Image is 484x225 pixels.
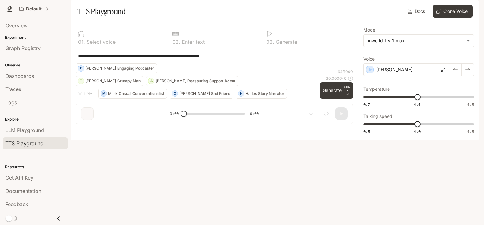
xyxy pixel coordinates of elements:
p: Story Narrator [258,92,284,95]
p: Generate [274,39,297,44]
p: [PERSON_NAME] [179,92,210,95]
p: $ 0.000640 [326,76,347,81]
p: [PERSON_NAME] [156,79,186,83]
p: Engaging Podcaster [117,66,154,70]
span: 1.5 [467,129,474,134]
button: O[PERSON_NAME]Sad Friend [170,89,233,99]
div: inworld-tts-1-max [368,37,464,44]
span: 1.0 [414,129,421,134]
span: 1.1 [414,102,421,107]
p: Select voice [85,39,116,44]
p: 0 1 . [78,39,85,44]
p: Temperature [363,87,390,91]
p: 64 / 1000 [338,69,353,74]
button: HHadesStory Narrator [236,89,287,99]
p: [PERSON_NAME] [85,66,116,70]
p: Talking speed [363,114,392,118]
button: T[PERSON_NAME]Grumpy Man [76,76,143,86]
p: Model [363,28,376,32]
p: [PERSON_NAME] [376,66,412,73]
span: 0.5 [363,129,370,134]
p: Sad Friend [211,92,230,95]
div: D [78,63,84,73]
button: All workspaces [16,3,51,15]
button: D[PERSON_NAME]Engaging Podcaster [76,63,157,73]
p: 0 2 . [172,39,180,44]
p: Hades [245,92,257,95]
p: [PERSON_NAME] [85,79,116,83]
div: T [78,76,84,86]
button: A[PERSON_NAME]Reassuring Support Agent [146,76,238,86]
p: Mark [108,92,118,95]
div: A [148,76,154,86]
p: Grumpy Man [117,79,141,83]
button: GenerateCTRL +⏎ [320,82,353,99]
a: Docs [406,5,428,18]
p: Default [26,6,42,12]
button: Hide [76,89,96,99]
button: Clone Voice [433,5,473,18]
span: 0.7 [363,102,370,107]
p: Enter text [180,39,205,44]
div: O [172,89,178,99]
p: ⏎ [344,85,350,96]
div: M [101,89,107,99]
div: inworld-tts-1-max [364,35,474,47]
p: 0 3 . [266,39,274,44]
button: MMarkCasual Conversationalist [98,89,167,99]
p: Casual Conversationalist [119,92,164,95]
div: H [238,89,244,99]
span: 1.5 [467,102,474,107]
p: CTRL + [344,85,350,92]
p: Reassuring Support Agent [187,79,235,83]
p: Voice [363,57,375,61]
h1: TTS Playground [77,5,126,18]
